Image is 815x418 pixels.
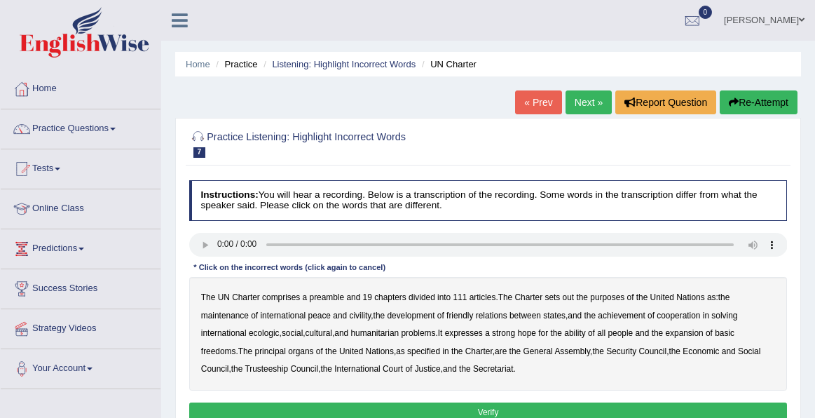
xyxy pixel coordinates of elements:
button: Re-Attempt [720,90,797,114]
b: Charter [232,292,260,302]
b: are [495,346,507,356]
b: Charter [515,292,543,302]
b: a [303,292,308,302]
b: between [509,311,541,321]
b: Instructions: [200,189,258,200]
b: Council [638,346,666,356]
b: peace [308,311,331,321]
b: and [568,311,582,321]
b: civility [349,311,371,321]
b: hope [517,328,535,338]
b: 111 [453,292,467,302]
b: international [201,328,247,338]
a: Tests [1,149,160,184]
b: expresses [445,328,483,338]
li: Practice [212,58,257,71]
b: 19 [363,292,372,302]
b: of [316,346,323,356]
b: people [608,328,633,338]
b: and [346,292,360,302]
b: the [669,346,680,356]
b: cooperation [657,311,700,321]
b: cultural [306,328,332,338]
b: United [339,346,363,356]
b: the [576,292,588,302]
b: the [374,311,385,321]
b: UN [218,292,230,302]
a: Home [186,59,210,69]
b: the [320,364,332,374]
a: « Prev [515,90,561,114]
b: Secretariat [473,364,514,374]
b: out [563,292,575,302]
b: and [443,364,457,374]
div: . : , , , , , . . , , , , , , , . [189,277,788,391]
b: Council [201,364,229,374]
b: basic [715,328,734,338]
b: Charter [465,346,493,356]
b: organs [288,346,313,356]
span: 0 [699,6,713,19]
b: of [437,311,444,321]
b: ecologic [249,328,280,338]
b: a [485,328,490,338]
b: General [523,346,552,356]
b: specified [407,346,440,356]
b: of [648,311,655,321]
b: the [718,292,730,302]
b: of [627,292,634,302]
b: into [437,292,451,302]
a: Success Stories [1,269,160,304]
button: Report Question [615,90,716,114]
b: and [722,346,736,356]
b: United [650,292,674,302]
b: social [282,328,303,338]
b: Assembly [554,346,590,356]
li: UN Charter [418,58,477,71]
b: in [442,346,448,356]
b: for [538,328,548,338]
b: the [451,346,463,356]
b: of [706,328,713,338]
b: the [636,292,648,302]
b: Nations [366,346,394,356]
span: 7 [193,147,206,158]
b: chapters [374,292,406,302]
b: relations [476,311,507,321]
b: Justice [415,364,441,374]
b: the [325,346,337,356]
b: Council [290,364,318,374]
b: and [635,328,649,338]
b: solving [711,311,737,321]
h2: Practice Listening: Highlight Incorrect Words [189,128,560,158]
a: Listening: Highlight Incorrect Words [272,59,416,69]
b: of [405,364,412,374]
b: ability [564,328,585,338]
b: It [438,328,443,338]
b: the [459,364,471,374]
b: purposes [590,292,624,302]
b: friendly [446,311,473,321]
a: Strategy Videos [1,309,160,344]
a: Predictions [1,229,160,264]
b: and [333,311,347,321]
b: as [396,346,405,356]
b: Nations [676,292,704,302]
b: preamble [310,292,345,302]
b: Trusteeship [245,364,288,374]
b: the [550,328,562,338]
b: Security [606,346,636,356]
b: development [387,311,434,321]
b: and [334,328,348,338]
b: principal [255,346,286,356]
b: Economic [683,346,719,356]
a: Your Account [1,349,160,384]
a: Next » [566,90,612,114]
h4: You will hear a recording. Below is a transcription of the recording. Some words in the transcrip... [189,180,788,220]
b: freedoms [201,346,236,356]
b: the [509,346,521,356]
b: divided [409,292,435,302]
b: problems [401,328,435,338]
a: Practice Questions [1,109,160,144]
b: the [231,364,243,374]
